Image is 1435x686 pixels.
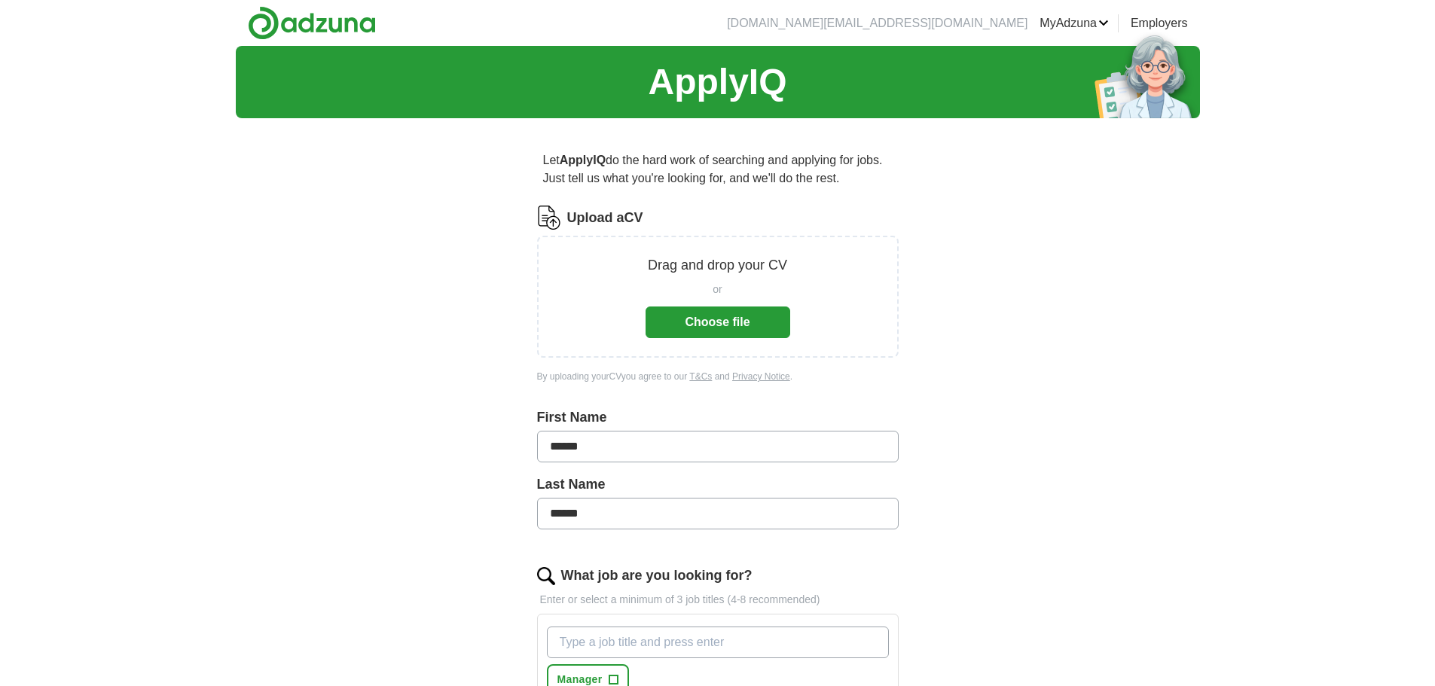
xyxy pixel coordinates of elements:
[537,592,899,608] p: Enter or select a minimum of 3 job titles (4-8 recommended)
[648,55,786,109] h1: ApplyIQ
[732,371,790,382] a: Privacy Notice
[561,566,753,586] label: What job are you looking for?
[727,14,1027,32] li: [DOMAIN_NAME][EMAIL_ADDRESS][DOMAIN_NAME]
[1040,14,1109,32] a: MyAdzuna
[537,474,899,495] label: Last Name
[713,282,722,297] span: or
[560,154,606,166] strong: ApplyIQ
[537,370,899,383] div: By uploading your CV you agree to our and .
[537,206,561,230] img: CV Icon
[567,208,643,228] label: Upload a CV
[547,627,889,658] input: Type a job title and press enter
[537,567,555,585] img: search.png
[537,145,899,194] p: Let do the hard work of searching and applying for jobs. Just tell us what you're looking for, an...
[646,306,790,338] button: Choose file
[1131,14,1188,32] a: Employers
[248,6,376,40] img: Adzuna logo
[689,371,712,382] a: T&Cs
[537,407,899,428] label: First Name
[648,255,787,276] p: Drag and drop your CV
